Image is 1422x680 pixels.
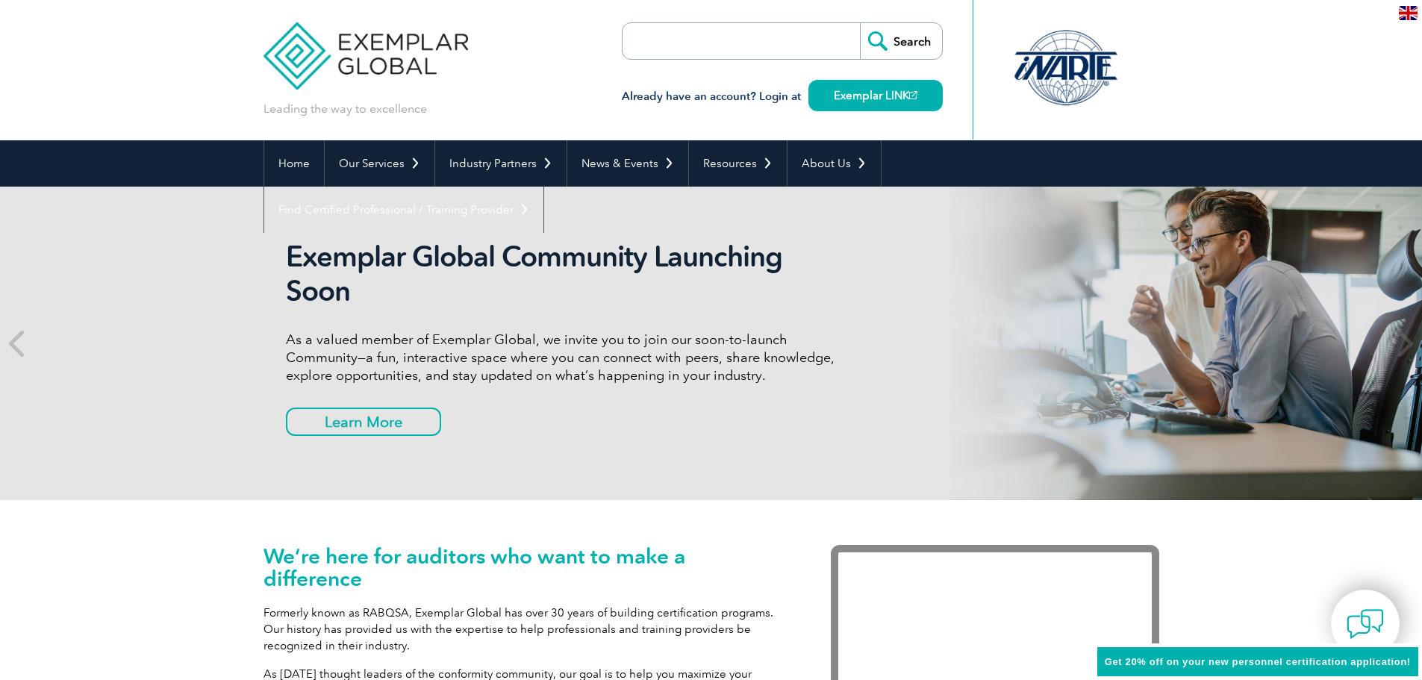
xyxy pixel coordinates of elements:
[264,187,543,233] a: Find Certified Professional / Training Provider
[263,605,786,654] p: Formerly known as RABQSA, Exemplar Global has over 30 years of building certification programs. O...
[263,545,786,590] h1: We’re here for auditors who want to make a difference
[325,140,434,187] a: Our Services
[264,140,324,187] a: Home
[286,331,846,384] p: As a valued member of Exemplar Global, we invite you to join our soon-to-launch Community—a fun, ...
[689,140,787,187] a: Resources
[1347,605,1384,643] img: contact-chat.png
[567,140,688,187] a: News & Events
[286,240,846,308] h2: Exemplar Global Community Launching Soon
[808,80,943,111] a: Exemplar LINK
[860,23,942,59] input: Search
[263,101,427,117] p: Leading the way to excellence
[286,408,441,436] a: Learn More
[435,140,567,187] a: Industry Partners
[1105,656,1411,667] span: Get 20% off on your new personnel certification application!
[622,87,943,106] h3: Already have an account? Login at
[788,140,881,187] a: About Us
[909,91,917,99] img: open_square.png
[1399,6,1418,20] img: en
